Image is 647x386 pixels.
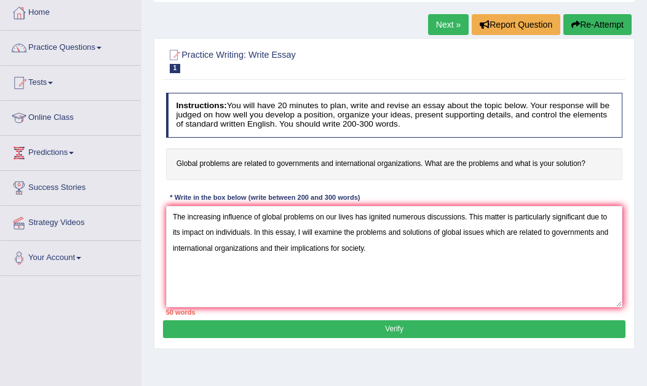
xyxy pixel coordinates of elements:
b: Instructions: [176,101,226,110]
button: Verify [163,320,625,338]
h2: Practice Writing: Write Essay [166,47,449,73]
a: Tests [1,66,141,96]
button: Report Question [472,14,560,35]
a: Predictions [1,136,141,167]
span: 1 [170,64,181,73]
a: Practice Questions [1,31,141,61]
a: Strategy Videos [1,206,141,237]
a: Next » [428,14,469,35]
a: Online Class [1,101,141,132]
h4: Global problems are related to governments and international organizations. What are the problems... [166,148,623,180]
div: * Write in the box below (write between 200 and 300 words) [166,193,364,203]
div: 50 words [166,307,623,317]
h4: You will have 20 minutes to plan, write and revise an essay about the topic below. Your response ... [166,93,623,137]
a: Success Stories [1,171,141,202]
button: Re-Attempt [563,14,632,35]
a: Your Account [1,241,141,272]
